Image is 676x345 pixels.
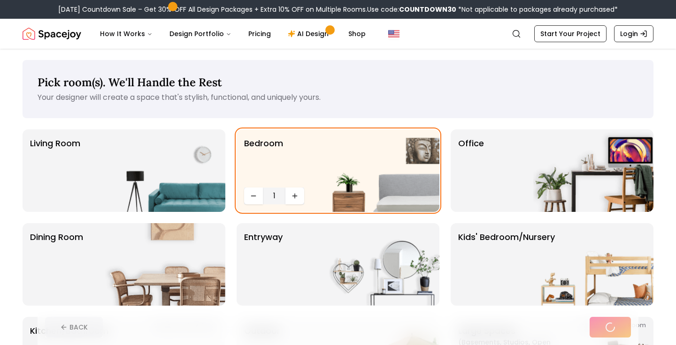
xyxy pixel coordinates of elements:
[244,137,283,184] p: Bedroom
[285,187,304,204] button: Increase quantity
[23,19,653,49] nav: Global
[280,24,339,43] a: AI Design
[534,25,607,42] a: Start Your Project
[533,223,653,306] img: Kids' Bedroom/Nursery
[30,231,83,298] p: Dining Room
[367,5,456,14] span: Use code:
[319,129,439,212] img: Bedroom
[58,5,618,14] div: [DATE] Countdown Sale – Get 30% OFF All Design Packages + Extra 10% OFF on Multiple Rooms.
[267,190,282,202] span: 1
[533,129,653,212] img: Office
[341,24,373,43] a: Shop
[23,24,81,43] img: Spacejoy Logo
[319,223,439,306] img: entryway
[244,187,263,204] button: Decrease quantity
[105,223,225,306] img: Dining Room
[399,5,456,14] b: COUNTDOWN30
[23,24,81,43] a: Spacejoy
[244,231,283,298] p: entryway
[614,25,653,42] a: Login
[92,24,373,43] nav: Main
[388,28,399,39] img: United States
[458,231,555,298] p: Kids' Bedroom/Nursery
[105,129,225,212] img: Living Room
[38,92,638,103] p: Your designer will create a space that's stylish, functional, and uniquely yours.
[30,137,80,204] p: Living Room
[92,24,160,43] button: How It Works
[38,75,222,90] span: Pick room(s). We'll Handle the Rest
[458,137,484,204] p: Office
[241,24,278,43] a: Pricing
[456,5,618,14] span: *Not applicable to packages already purchased*
[162,24,239,43] button: Design Portfolio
